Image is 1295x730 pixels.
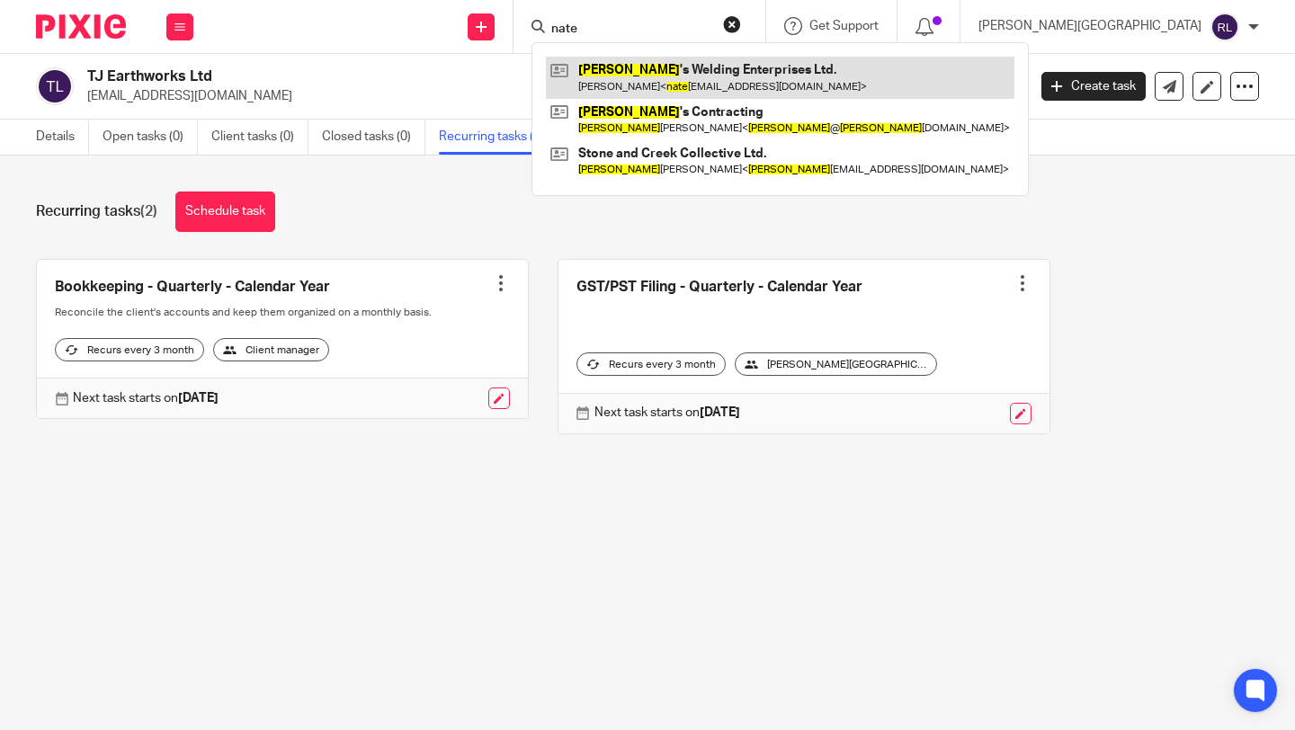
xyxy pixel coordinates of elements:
[1041,72,1146,101] a: Create task
[549,22,711,38] input: Search
[73,389,219,407] p: Next task starts on
[36,120,89,155] a: Details
[735,352,937,376] div: [PERSON_NAME][GEOGRAPHIC_DATA]
[87,67,829,86] h2: TJ Earthworks Ltd
[140,204,157,218] span: (2)
[211,120,308,155] a: Client tasks (0)
[178,392,219,405] strong: [DATE]
[36,202,157,221] h1: Recurring tasks
[1210,13,1239,41] img: svg%3E
[723,15,741,33] button: Clear
[87,87,1014,105] p: [EMAIL_ADDRESS][DOMAIN_NAME]
[175,191,275,232] a: Schedule task
[36,67,74,105] img: svg%3E
[55,338,204,361] div: Recurs every 3 month
[36,14,126,39] img: Pixie
[103,120,198,155] a: Open tasks (0)
[809,20,879,32] span: Get Support
[322,120,425,155] a: Closed tasks (0)
[439,120,558,155] a: Recurring tasks (2)
[213,338,329,361] div: Client manager
[594,404,740,422] p: Next task starts on
[576,352,726,376] div: Recurs every 3 month
[978,17,1201,35] p: [PERSON_NAME][GEOGRAPHIC_DATA]
[700,406,740,419] strong: [DATE]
